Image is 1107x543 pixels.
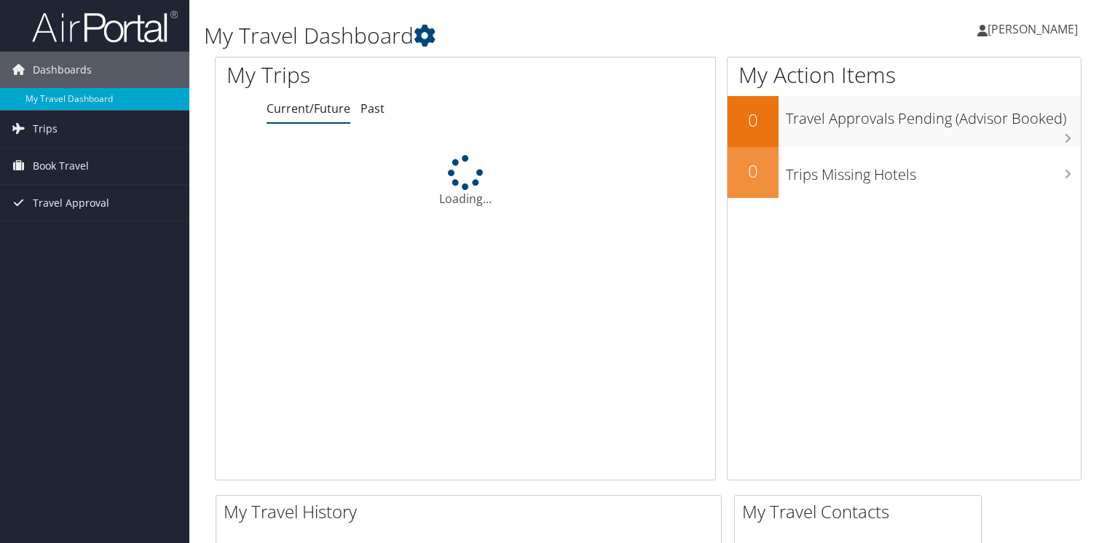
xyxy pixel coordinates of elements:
span: Travel Approval [33,185,109,221]
img: airportal-logo.png [32,9,178,44]
div: Loading... [216,155,715,207]
h2: My Travel History [224,499,721,524]
a: Current/Future [267,100,350,116]
a: 0Travel Approvals Pending (Advisor Booked) [728,96,1081,147]
h1: My Trips [226,60,496,90]
h2: My Travel Contacts [742,499,981,524]
h2: 0 [728,108,779,132]
a: [PERSON_NAME] [977,7,1092,51]
span: [PERSON_NAME] [988,21,1078,37]
h3: Trips Missing Hotels [786,157,1081,185]
span: Trips [33,111,58,147]
span: Book Travel [33,148,89,184]
a: Past [361,100,385,116]
h3: Travel Approvals Pending (Advisor Booked) [786,101,1081,129]
h1: My Action Items [728,60,1081,90]
span: Dashboards [33,52,92,88]
h2: 0 [728,159,779,183]
a: 0Trips Missing Hotels [728,147,1081,198]
h1: My Travel Dashboard [204,20,796,51]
